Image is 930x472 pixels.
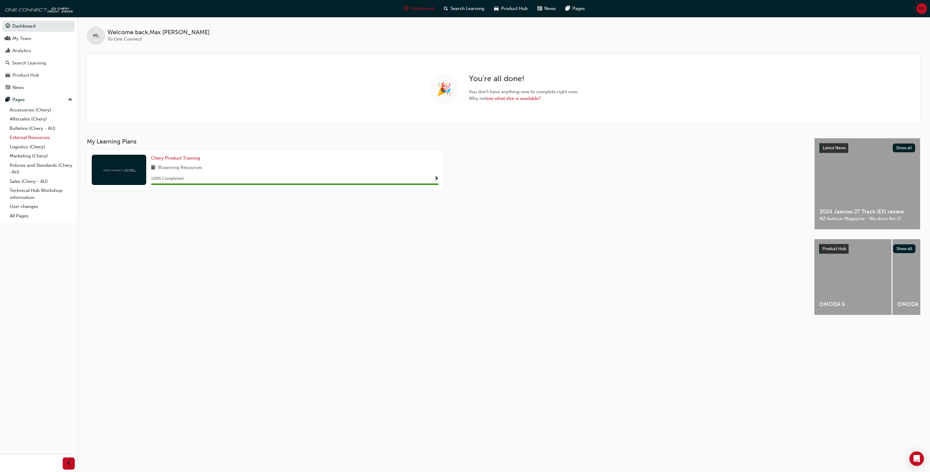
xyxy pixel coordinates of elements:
[12,84,24,91] div: News
[893,244,916,253] button: Show all
[67,460,71,467] span: prev-icon
[7,202,75,211] a: User changes
[5,24,10,29] span: guage-icon
[450,5,484,12] span: Search Learning
[12,47,31,54] div: Analytics
[7,133,75,142] a: External Resources
[7,186,75,202] a: Technical Hub Workshop information
[434,176,439,182] span: Show Progress
[7,105,75,115] a: Accessories (Chery)
[7,161,75,177] a: Policies and Standards (Chery -AU)
[444,5,448,12] span: search-icon
[12,72,39,79] div: Product Hub
[411,5,434,12] span: Dashboard
[572,5,585,12] span: Pages
[5,61,10,66] span: search-icon
[566,5,570,12] span: pages-icon
[494,5,499,12] span: car-icon
[820,208,915,215] span: 2024 Jaecoo J7 Track (EX) review
[7,211,75,221] a: All Pages
[2,58,75,69] a: Search Learning
[823,246,846,251] span: Product Hub
[151,175,183,182] span: 100 % Completed
[489,2,533,15] a: car-iconProduct Hub
[2,82,75,93] a: News
[107,36,142,42] span: To One Connect
[819,301,887,308] span: OMODA 5
[12,35,31,42] div: My Team
[434,175,439,183] button: Show Progress
[5,36,10,41] span: people-icon
[561,2,590,15] a: pages-iconPages
[7,151,75,161] a: Marketing (Chery)
[2,21,75,32] a: Dashboard
[7,177,75,186] a: Sales (Chery - AU)
[823,145,846,150] span: Latest News
[5,97,10,103] span: pages-icon
[909,451,924,466] div: Open Intercom Messenger
[814,239,892,315] a: OMODA 5
[151,155,203,162] a: Chery Product Training
[3,2,73,15] img: oneconnect
[2,33,75,44] a: My Team
[916,3,927,14] button: ML
[437,86,452,93] span: 🎉
[12,60,46,67] div: Search Learning
[469,88,579,95] span: You don ' t have anything new to complete right now.
[820,215,915,222] span: NZ Autocar Magazine - We drive the J7.
[107,29,210,36] span: Welcome back , Max [PERSON_NAME]
[7,142,75,152] a: Logistics (Chery)
[12,96,25,103] div: Pages
[151,164,156,172] span: book-icon
[819,244,915,254] a: Product HubShow all
[87,138,805,145] h3: My Learning Plans
[469,74,579,84] h2: You ' re all done!
[2,94,75,105] button: Pages
[399,2,439,15] a: guage-iconDashboard
[5,85,10,91] span: news-icon
[544,5,556,12] span: News
[5,73,10,78] span: car-icon
[102,167,136,173] img: oneconnect
[439,2,489,15] a: search-iconSearch Learning
[5,48,10,54] span: chart-icon
[537,5,542,12] span: news-icon
[893,144,915,152] button: Show all
[469,95,579,102] span: Why not
[814,138,920,229] a: Latest NewsShow all2024 Jaecoo J7 Track (EX) reviewNZ Autocar Magazine - We drive the J7.
[2,70,75,81] a: Product Hub
[533,2,561,15] a: news-iconNews
[918,5,925,12] span: ML
[404,5,409,12] span: guage-icon
[151,155,200,161] span: Chery Product Training
[7,114,75,124] a: Aftersales (Chery)
[486,96,541,101] a: see what else is available?
[158,164,202,172] span: 8 Learning Resources
[68,96,72,104] span: up-icon
[2,45,75,56] a: Analytics
[7,124,75,133] a: Bulletins (Chery - AU)
[820,143,915,153] a: Latest NewsShow all
[2,19,75,94] button: DashboardMy TeamAnalyticsSearch LearningProduct HubNews
[93,32,99,39] span: ML
[501,5,528,12] span: Product Hub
